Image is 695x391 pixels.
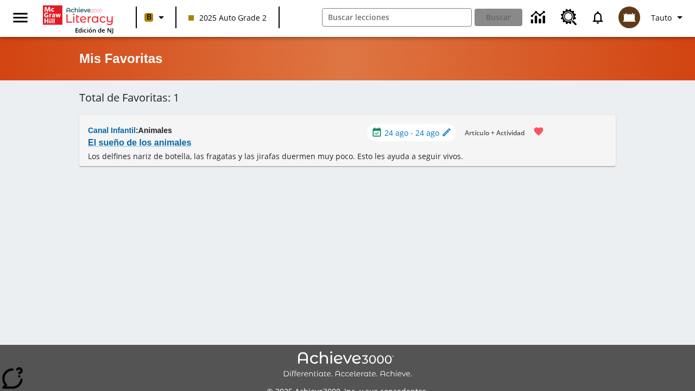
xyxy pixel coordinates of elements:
span: Edición de NJ [75,26,113,34]
a: Centro de recursos, Se abrirá en una pestaña nueva. [554,3,584,32]
a: Notificaciones [584,3,612,31]
span: Canal Infantil [88,126,136,135]
a: Centro de información [525,3,554,33]
h5: Mis Favoritas [79,50,162,67]
button: Abrir el menú lateral [4,2,36,34]
a: Portada [43,4,113,26]
span: 2025 Auto Grade 2 [188,12,267,23]
span: B [147,10,151,24]
span: Tauto [651,12,672,23]
input: Buscar campo [323,9,472,26]
img: Achieve3000 Differentiate Accelerate Achieve [283,351,412,379]
button: Boost El color de la clase es anaranjado claro. Cambiar el color de la clase. [140,8,172,27]
button: Remover de Favoritas [527,119,551,143]
button: Artículo + Actividad [460,124,529,142]
span: 24 ago - 24 ago [384,127,439,138]
p: Los delfines nariz de botella, las fragatas y las jirafas duermen muy poco. Esto les ayuda a segu... [88,150,551,162]
h6: Total de Favoritas: 1 [79,89,616,106]
span: Artículo + Actividad [465,127,525,138]
button: Escoja un nuevo avatar [612,3,647,31]
span: : Animales [136,126,172,135]
div: 24 ago - 24 ago Elegir fechas [367,124,456,141]
img: avatar image [618,7,640,28]
div: Portada [43,3,113,34]
button: Perfil/Configuración [647,8,691,27]
a: El sueño de los animales [88,135,191,150]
